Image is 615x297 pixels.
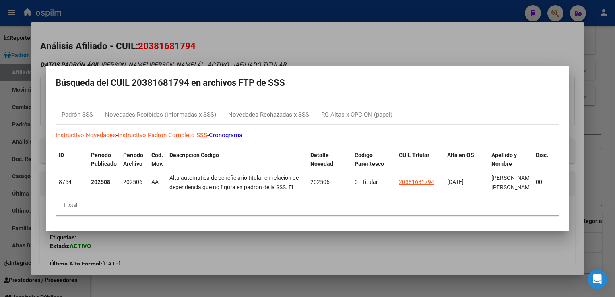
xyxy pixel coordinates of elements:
[120,146,148,182] datatable-header-cell: Período Archivo
[557,146,601,182] datatable-header-cell: Cierre presentación
[169,152,219,158] span: Descripción Código
[491,152,517,167] span: Apellido y Nombre
[118,132,207,139] a: Instructivo Padron Completo SSS
[228,110,309,120] div: Novedades Rechazadas x SSS
[396,146,444,182] datatable-header-cell: CUIL Titular
[447,152,474,158] span: Alta en OS
[91,179,110,185] strong: 202508
[151,179,159,185] span: AA
[310,179,330,185] span: 202506
[123,152,143,167] span: Período Archivo
[321,110,392,120] div: RG Altas x OPCION (papel)
[447,179,464,185] span: [DATE]
[351,146,396,182] datatable-header-cell: Código Parentesco
[307,146,351,182] datatable-header-cell: Detalle Novedad
[105,110,216,120] div: Novedades Recibidas (informadas x SSS)
[532,146,557,182] datatable-header-cell: Disc.
[488,146,532,182] datatable-header-cell: Apellido y Nombre
[169,175,302,245] span: Alta automatica de beneficiario titular en relacion de dependencia que no figura en padron de la ...
[56,195,559,215] div: 1 total
[151,152,163,167] span: Cod. Mov.
[59,179,72,185] span: 8754
[148,146,166,182] datatable-header-cell: Cod. Mov.
[62,110,93,120] div: Padrón SSS
[166,146,307,182] datatable-header-cell: Descripción Código
[59,152,64,158] span: ID
[310,152,333,167] span: Detalle Novedad
[444,146,488,182] datatable-header-cell: Alta en OS
[209,132,242,139] a: Cronograma
[88,146,120,182] datatable-header-cell: Período Publicado
[536,177,553,187] div: 00
[56,131,559,140] p: - -
[56,75,559,91] h2: Búsqueda del CUIL 20381681794 en archivos FTP de SSS
[56,132,116,139] a: Instructivo Novedades
[355,152,384,167] span: Código Parentesco
[56,146,88,182] datatable-header-cell: ID
[355,179,378,185] span: 0 - Titular
[91,152,117,167] span: Período Publicado
[588,270,607,289] div: Open Intercom Messenger
[491,175,535,190] span: [PERSON_NAME] [PERSON_NAME]
[399,152,429,158] span: CUIL Titular
[536,152,548,158] span: Disc.
[399,179,434,185] span: 20381681794
[123,179,142,185] span: 202506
